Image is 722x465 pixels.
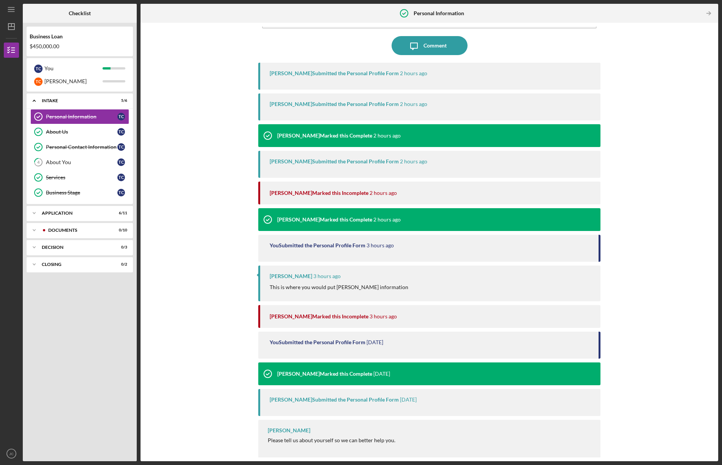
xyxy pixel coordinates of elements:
[117,158,125,166] div: T C
[30,33,130,40] div: Business Loan
[270,339,365,345] div: You Submitted the Personal Profile Form
[4,446,19,461] button: JC
[42,98,108,103] div: Intake
[117,128,125,136] div: T C
[270,283,408,291] p: This is where you would put [PERSON_NAME] information
[367,339,383,345] time: 2025-09-29 21:37
[392,36,468,55] button: Comment
[373,133,401,139] time: 2025-09-30 20:05
[46,129,117,135] div: About Us
[69,10,91,16] b: Checklist
[400,70,427,76] time: 2025-09-30 20:18
[30,185,129,200] a: Business StageTC
[313,273,341,279] time: 2025-09-30 19:42
[270,313,368,319] div: [PERSON_NAME] Marked this Incomplete
[37,160,40,165] tspan: 4
[48,228,108,232] div: Documents
[277,371,372,377] div: [PERSON_NAME] Marked this Complete
[270,242,365,248] div: You Submitted the Personal Profile Form
[370,190,397,196] time: 2025-09-30 20:05
[373,371,390,377] time: 2025-09-09 15:02
[400,397,417,403] time: 2025-09-09 14:42
[400,101,427,107] time: 2025-09-30 20:06
[117,143,125,151] div: T C
[34,65,43,73] div: T C
[42,245,108,250] div: Decision
[270,101,399,107] div: [PERSON_NAME] Submitted the Personal Profile Form
[270,190,368,196] div: [PERSON_NAME] Marked this Incomplete
[34,77,43,86] div: T C
[114,262,127,267] div: 0 / 2
[117,189,125,196] div: T C
[423,36,447,55] div: Comment
[44,75,103,88] div: [PERSON_NAME]
[367,242,394,248] time: 2025-09-30 19:53
[277,133,372,139] div: [PERSON_NAME] Marked this Complete
[9,452,14,456] text: JC
[270,158,399,164] div: [PERSON_NAME] Submitted the Personal Profile Form
[30,124,129,139] a: About UsTC
[270,70,399,76] div: [PERSON_NAME] Submitted the Personal Profile Form
[270,273,312,279] div: [PERSON_NAME]
[117,113,125,120] div: T C
[268,437,559,443] div: Please tell us about yourself so we can better help you.
[30,109,129,124] a: Personal InformationTC
[30,139,129,155] a: Personal Contact InformationTC
[42,262,108,267] div: Closing
[373,217,401,223] time: 2025-09-30 20:00
[114,228,127,232] div: 0 / 10
[46,144,117,150] div: Personal Contact Information
[117,174,125,181] div: T C
[42,211,108,215] div: Application
[370,313,397,319] time: 2025-09-30 19:42
[30,155,129,170] a: 4About YouTC
[46,114,117,120] div: Personal Information
[46,159,117,165] div: About You
[44,62,103,75] div: You
[114,211,127,215] div: 6 / 11
[400,158,427,164] time: 2025-09-30 20:05
[277,217,372,223] div: [PERSON_NAME] Marked this Complete
[114,245,127,250] div: 0 / 3
[30,170,129,185] a: ServicesTC
[46,174,117,180] div: Services
[30,43,130,49] div: $450,000.00
[270,397,399,403] div: [PERSON_NAME] Submitted the Personal Profile Form
[268,427,310,433] div: [PERSON_NAME]
[114,98,127,103] div: 5 / 6
[414,10,464,16] b: Personal Information
[46,190,117,196] div: Business Stage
